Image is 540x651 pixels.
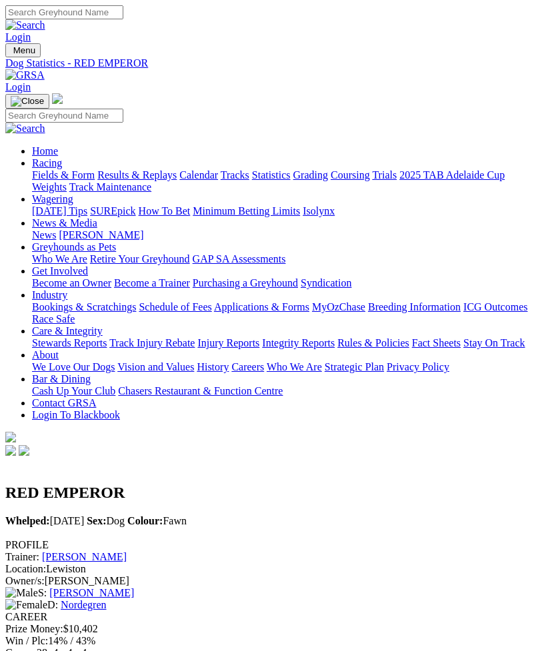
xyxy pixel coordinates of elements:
[42,551,127,562] a: [PERSON_NAME]
[32,325,103,336] a: Care & Integrity
[5,31,31,43] a: Login
[372,169,397,181] a: Trials
[32,265,88,277] a: Get Involved
[32,361,535,373] div: About
[69,181,151,193] a: Track Maintenance
[32,313,75,325] a: Race Safe
[197,337,259,348] a: Injury Reports
[32,349,59,360] a: About
[331,169,370,181] a: Coursing
[463,301,527,313] a: ICG Outcomes
[5,515,84,526] span: [DATE]
[90,253,190,265] a: Retire Your Greyhound
[5,611,535,623] div: CAREER
[303,205,335,217] a: Isolynx
[32,289,67,301] a: Industry
[5,109,123,123] input: Search
[52,93,63,104] img: logo-grsa-white.png
[5,57,535,69] a: Dog Statistics - RED EMPEROR
[11,96,44,107] img: Close
[97,169,177,181] a: Results & Replays
[32,241,116,253] a: Greyhounds as Pets
[193,277,298,289] a: Purchasing a Greyhound
[5,484,535,502] h2: RED EMPEROR
[5,563,535,575] div: Lewiston
[32,373,91,384] a: Bar & Dining
[49,587,134,598] a: [PERSON_NAME]
[32,217,97,229] a: News & Media
[5,5,123,19] input: Search
[32,397,96,408] a: Contact GRSA
[337,337,409,348] a: Rules & Policies
[5,635,535,647] div: 14% / 43%
[90,205,135,217] a: SUREpick
[32,253,87,265] a: Who We Are
[13,45,35,55] span: Menu
[32,277,535,289] div: Get Involved
[179,169,218,181] a: Calendar
[301,277,351,289] a: Syndication
[32,337,535,349] div: Care & Integrity
[5,575,45,586] span: Owner/s:
[5,539,535,551] div: PROFILE
[32,145,58,157] a: Home
[5,515,50,526] b: Whelped:
[127,515,187,526] span: Fawn
[32,229,535,241] div: News & Media
[139,301,211,313] a: Schedule of Fees
[61,599,106,610] a: Nordegren
[5,445,16,456] img: facebook.svg
[19,445,29,456] img: twitter.svg
[5,551,39,562] span: Trainer:
[127,515,163,526] b: Colour:
[32,301,136,313] a: Bookings & Scratchings
[267,361,322,372] a: Who We Are
[87,515,106,526] b: Sex:
[32,301,535,325] div: Industry
[114,277,190,289] a: Become a Trainer
[32,253,535,265] div: Greyhounds as Pets
[117,361,194,372] a: Vision and Values
[5,623,535,635] div: $10,402
[139,205,191,217] a: How To Bet
[32,205,535,217] div: Wagering
[214,301,309,313] a: Applications & Forms
[262,337,335,348] a: Integrity Reports
[221,169,249,181] a: Tracks
[32,385,115,396] a: Cash Up Your Club
[59,229,143,241] a: [PERSON_NAME]
[32,181,67,193] a: Weights
[5,19,45,31] img: Search
[32,229,56,241] a: News
[5,43,41,57] button: Toggle navigation
[32,385,535,397] div: Bar & Dining
[5,432,16,442] img: logo-grsa-white.png
[193,253,286,265] a: GAP SA Assessments
[5,563,46,574] span: Location:
[5,587,38,599] img: Male
[5,635,48,646] span: Win / Plc:
[231,361,264,372] a: Careers
[293,169,328,181] a: Grading
[32,157,62,169] a: Racing
[325,361,384,372] a: Strategic Plan
[5,69,45,81] img: GRSA
[387,361,449,372] a: Privacy Policy
[5,599,47,611] img: Female
[193,205,300,217] a: Minimum Betting Limits
[5,94,49,109] button: Toggle navigation
[312,301,365,313] a: MyOzChase
[32,169,535,193] div: Racing
[32,277,111,289] a: Become an Owner
[32,205,87,217] a: [DATE] Tips
[87,515,125,526] span: Dog
[109,337,195,348] a: Track Injury Rebate
[32,361,115,372] a: We Love Our Dogs
[252,169,291,181] a: Statistics
[5,599,58,610] span: D:
[5,575,535,587] div: [PERSON_NAME]
[5,81,31,93] a: Login
[368,301,461,313] a: Breeding Information
[32,409,120,420] a: Login To Blackbook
